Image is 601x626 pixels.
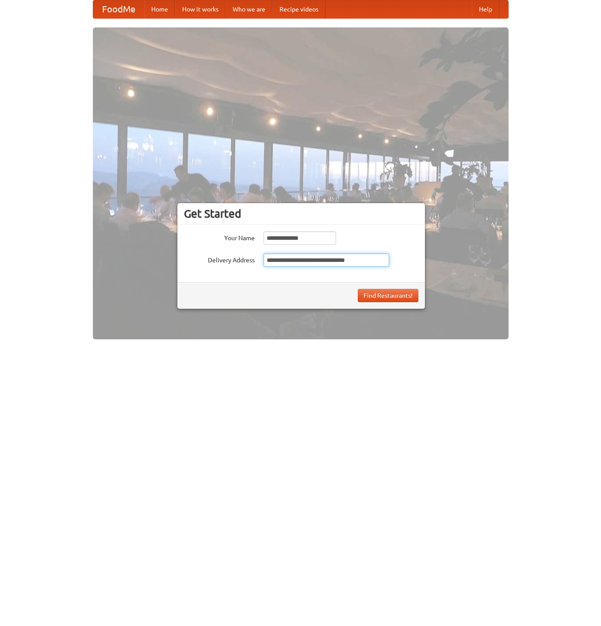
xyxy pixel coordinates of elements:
a: Home [144,0,175,18]
a: Who we are [226,0,272,18]
h3: Get Started [184,207,418,220]
a: Help [472,0,499,18]
a: How it works [175,0,226,18]
a: Recipe videos [272,0,325,18]
label: Your Name [184,231,255,242]
label: Delivery Address [184,253,255,265]
button: Find Restaurants! [358,289,418,302]
a: FoodMe [93,0,144,18]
